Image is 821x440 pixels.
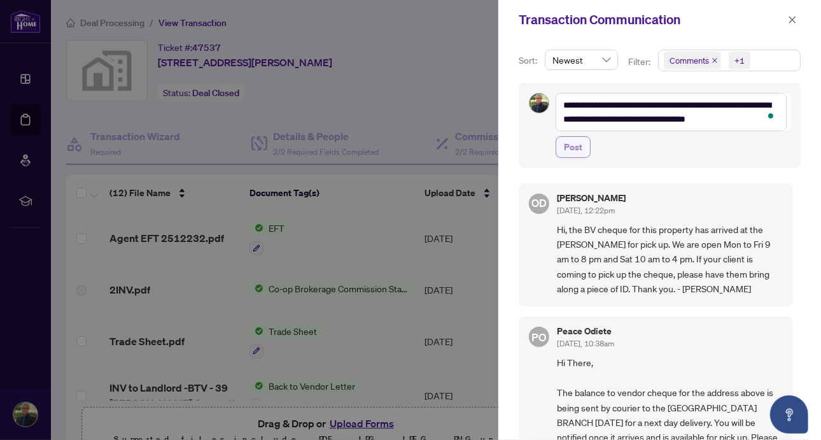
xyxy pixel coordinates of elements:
[531,329,546,346] span: PO
[770,395,808,434] button: Open asap
[557,194,626,202] h5: [PERSON_NAME]
[552,50,610,69] span: Newest
[519,53,540,67] p: Sort:
[556,93,787,131] textarea: To enrich screen reader interactions, please activate Accessibility in Grammarly extension settings
[712,57,718,64] span: close
[628,55,652,69] p: Filter:
[670,54,709,67] span: Comments
[531,195,547,211] span: OD
[557,339,614,348] span: [DATE], 10:38am
[530,94,549,113] img: Profile Icon
[557,206,615,215] span: [DATE], 12:22pm
[664,52,721,69] span: Comments
[557,327,614,336] h5: Peace Odiete
[557,222,783,297] span: Hi, the BV cheque for this property has arrived at the [PERSON_NAME] for pick up. We are open Mon...
[734,54,745,67] div: +1
[788,15,797,24] span: close
[556,136,591,158] button: Post
[519,10,784,29] div: Transaction Communication
[564,137,582,157] span: Post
